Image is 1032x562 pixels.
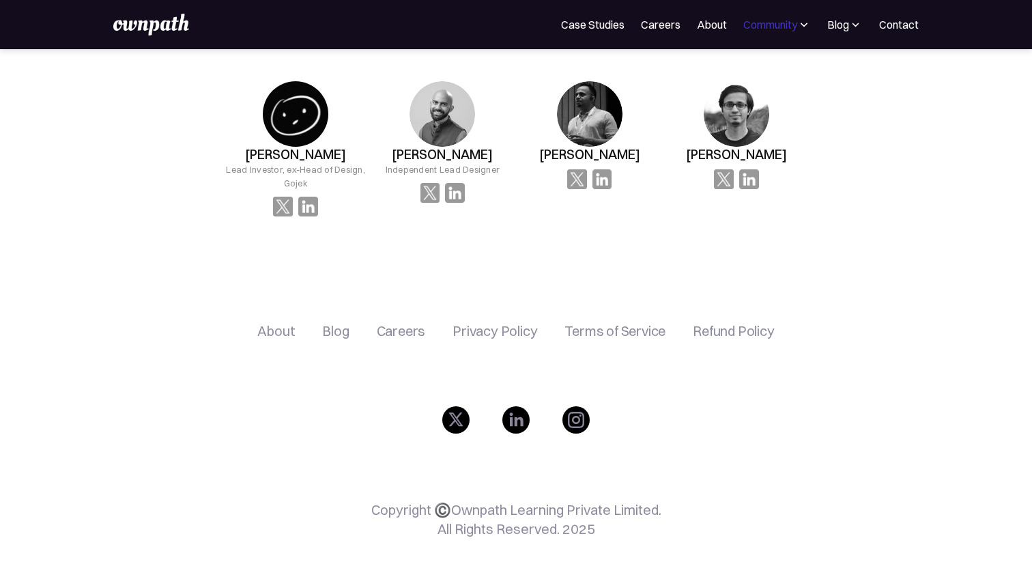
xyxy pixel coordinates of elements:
[641,16,680,33] a: Careers
[453,323,537,339] a: Privacy Policy
[827,16,849,33] div: Blog
[371,501,661,539] p: Copyright ©️Ownpath Learning Private Limited. All Rights Reserved. 2025
[743,16,811,33] div: Community
[322,323,349,339] a: Blog
[377,323,426,339] a: Careers
[386,163,500,176] div: Independent Lead Designer
[697,16,727,33] a: About
[743,16,797,33] div: Community
[245,147,346,163] h3: [PERSON_NAME]
[539,147,640,163] h3: [PERSON_NAME]
[827,16,863,33] div: Blog
[686,147,787,163] h3: [PERSON_NAME]
[223,163,369,190] div: Lead Investor, ex-Head of Design, Gojek
[257,323,295,339] a: About
[879,16,919,33] a: Contact
[561,16,625,33] a: Case Studies
[392,147,493,163] h3: [PERSON_NAME]
[693,323,774,339] a: Refund Policy
[564,323,665,339] a: Terms of Service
